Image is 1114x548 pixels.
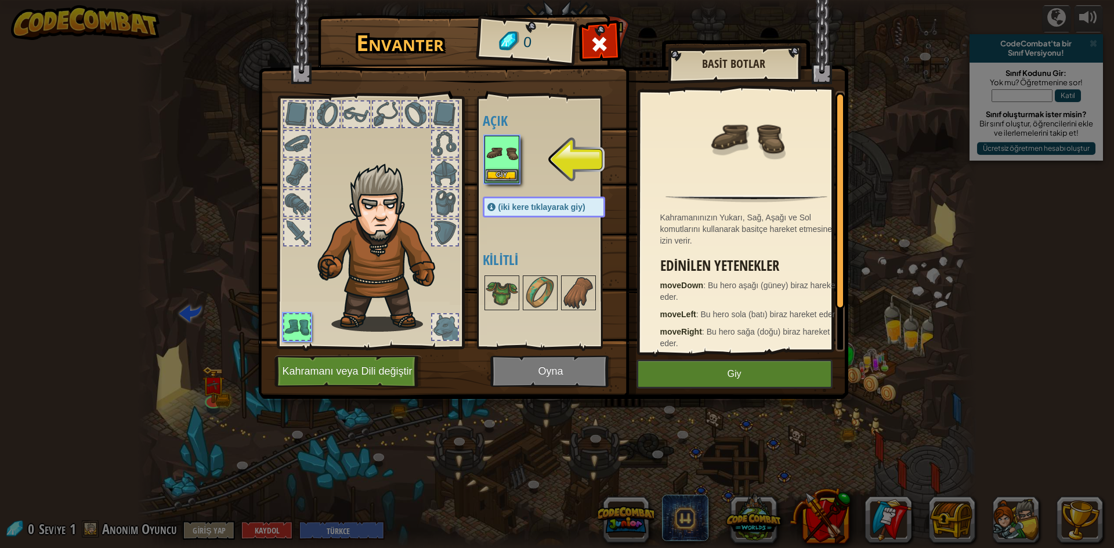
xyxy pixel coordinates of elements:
button: Giy [486,169,518,182]
h4: Açık [483,113,628,128]
h1: Envanter [326,31,474,55]
img: portrait.png [562,277,595,309]
img: hr.png [665,195,827,202]
span: (iki kere tıklayarak giy) [498,202,585,212]
span: Bu hero sola (batı) biraz hareket eder. [701,310,837,319]
img: portrait.png [709,100,784,175]
span: 0 [522,32,532,53]
img: portrait.png [486,277,518,309]
img: portrait.png [486,137,518,169]
span: Bu hero aşağı (güney) biraz hareket eder. [660,281,838,302]
span: : [696,310,701,319]
img: hair_m2.png [312,163,454,332]
strong: moveRight [660,327,702,336]
h3: Edinilen Yetenekler [660,258,839,274]
h4: Kilitli [483,252,628,267]
div: Kahramanınızın Yukarı, Sağ, Aşağı ve Sol komutlarını kullanarak basitçe hareket etmesine izin verir. [660,212,839,246]
strong: moveLeft [660,310,696,319]
span: : [702,327,707,336]
button: Kahramanı veya Dili değiştir [274,355,422,387]
span: : [703,281,708,290]
span: Bu hero sağa (doğu) biraz hareket eder. [660,327,830,348]
button: Giy [636,360,833,389]
img: portrait.png [524,277,556,309]
strong: moveDown [660,281,704,290]
h2: Basit Botlar [679,57,789,70]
